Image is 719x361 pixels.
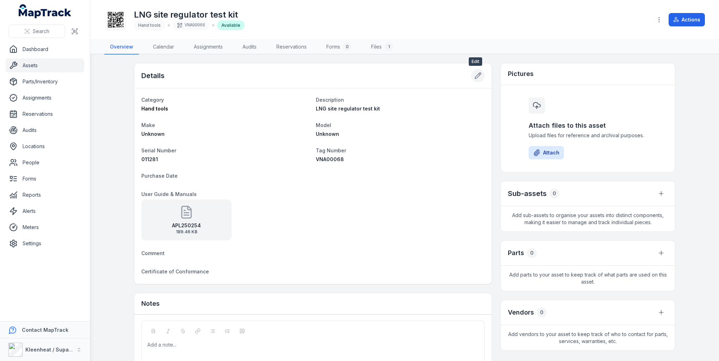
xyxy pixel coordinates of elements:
[527,248,537,258] div: 0
[529,146,564,159] button: Attach
[141,299,160,309] h3: Notes
[529,121,647,131] h3: Attach files to this asset
[6,58,84,72] a: Assets
[508,69,534,79] h3: Pictures
[141,122,155,128] span: Make
[141,147,176,153] span: Serial Number
[141,106,168,112] span: Hand tools
[6,75,84,89] a: Parts/Inventory
[501,325,675,350] span: Add vendors to your asset to keep track of who to contact for parts, services, warranties, etc.
[6,220,84,234] a: Meters
[469,57,482,66] span: Edit
[529,132,647,139] span: Upload files for reference and archival purposes.
[6,204,84,218] a: Alerts
[8,25,65,38] button: Search
[33,28,49,35] span: Search
[6,188,84,202] a: Reports
[365,40,399,55] a: Files1
[6,42,84,56] a: Dashboard
[316,147,346,153] span: Tag Number
[141,131,165,137] span: Unknown
[188,40,228,55] a: Assignments
[537,308,547,317] div: 0
[141,97,164,103] span: Category
[141,173,178,179] span: Purchase Date
[6,107,84,121] a: Reservations
[22,327,68,333] strong: Contact MapTrack
[147,40,180,55] a: Calendar
[25,347,78,353] strong: Kleenheat / Supagas
[134,9,245,20] h1: LNG site regulator test kit
[501,266,675,291] span: Add parts to your asset to keep track of what parts are used on this asset.
[141,250,165,256] span: Comment
[6,139,84,153] a: Locations
[343,43,351,51] div: 0
[141,71,165,81] h2: Details
[508,189,547,198] h2: Sub-assets
[316,131,339,137] span: Unknown
[141,156,158,162] span: 011281
[19,4,72,18] a: MapTrack
[508,248,524,258] h3: Parts
[316,156,344,162] span: VNA00068
[6,91,84,105] a: Assignments
[316,122,331,128] span: Model
[172,222,201,229] strong: APL250254
[549,189,559,198] div: 0
[138,23,161,28] span: Hand tools
[316,97,344,103] span: Description
[385,43,393,51] div: 1
[6,123,84,137] a: Audits
[501,206,675,232] span: Add sub-assets to organise your assets into distinct components, making it easier to manage and t...
[6,156,84,170] a: People
[669,13,705,26] button: Actions
[6,236,84,251] a: Settings
[316,106,380,112] span: LNG site regulator test kit
[173,20,209,30] div: VNA00068
[172,229,201,235] span: 189.46 KB
[6,172,84,186] a: Forms
[141,191,197,197] span: User Guide & Manuals
[217,20,245,30] div: Available
[237,40,262,55] a: Audits
[141,268,209,274] span: Certificate of Conformance
[271,40,312,55] a: Reservations
[104,40,139,55] a: Overview
[508,308,534,317] h3: Vendors
[321,40,357,55] a: Forms0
